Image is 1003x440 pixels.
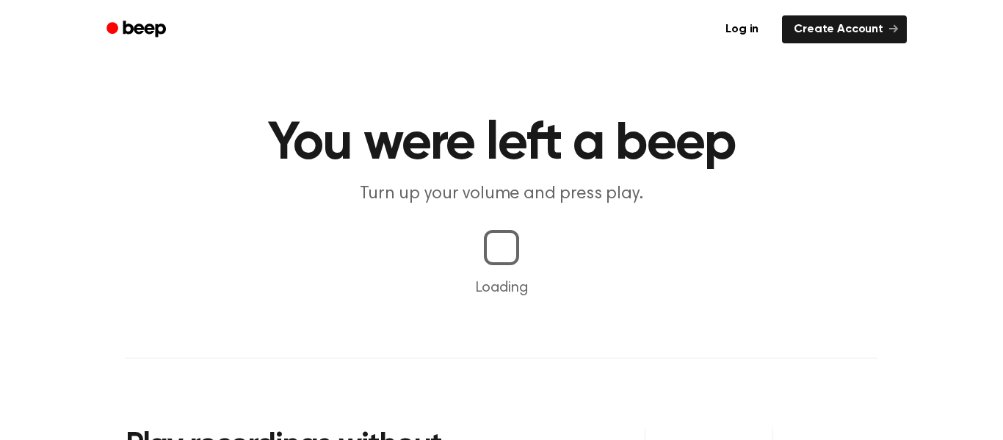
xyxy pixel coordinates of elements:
[782,15,907,43] a: Create Account
[126,118,877,170] h1: You were left a beep
[220,182,783,206] p: Turn up your volume and press play.
[18,277,985,299] p: Loading
[711,12,773,46] a: Log in
[96,15,179,44] a: Beep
